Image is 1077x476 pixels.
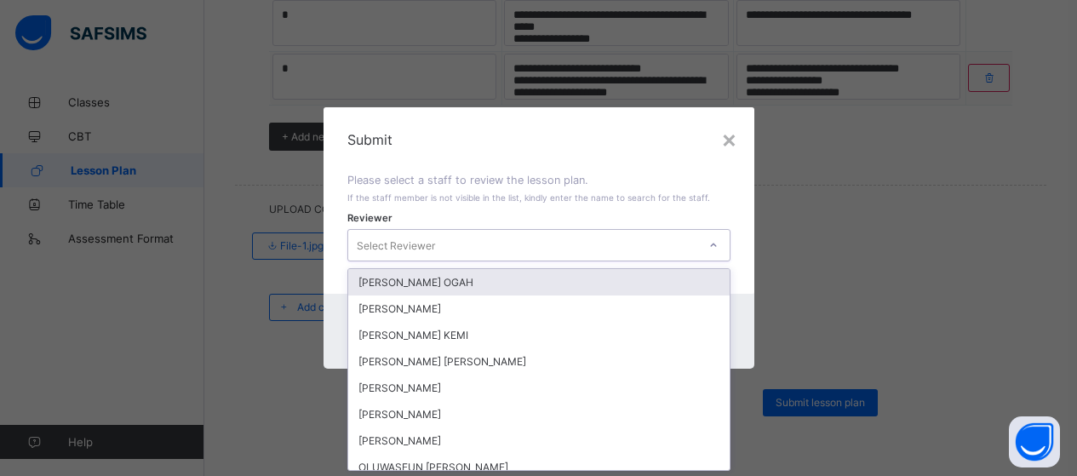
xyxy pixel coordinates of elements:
[348,348,730,375] div: [PERSON_NAME] [PERSON_NAME]
[348,322,730,348] div: [PERSON_NAME] KEMI
[721,124,737,153] div: ×
[348,295,730,322] div: [PERSON_NAME]
[347,192,710,203] span: If the staff member is not visible in the list, kindly enter the name to search for the staff.
[348,427,730,454] div: [PERSON_NAME]
[348,401,730,427] div: [PERSON_NAME]
[348,375,730,401] div: [PERSON_NAME]
[357,229,435,261] div: Select Reviewer
[347,174,588,186] span: Please select a staff to review the lesson plan.
[347,131,730,148] span: Submit
[347,212,392,224] span: Reviewer
[1009,416,1060,467] button: Open asap
[348,269,730,295] div: [PERSON_NAME] OGAH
